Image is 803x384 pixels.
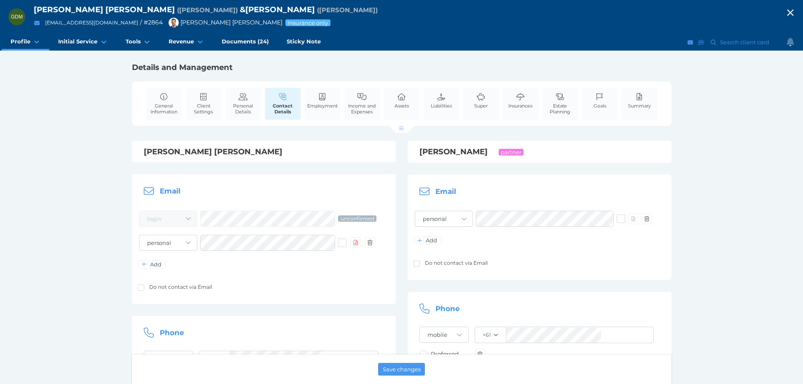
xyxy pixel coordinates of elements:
[686,37,695,48] button: Email
[474,103,488,109] span: Super
[148,261,165,268] span: Add
[226,88,261,119] a: Personal Details
[126,38,141,45] span: Tools
[307,103,338,109] span: Employment
[431,103,452,109] span: Liabilities
[472,88,490,113] a: Super
[169,38,194,45] span: Revenue
[419,147,660,157] h1: [PERSON_NAME]
[149,284,212,290] span: Do not contact via Email
[340,215,374,222] span: unconfirmed
[506,88,534,113] a: Insurances
[148,103,180,115] span: General Information
[591,88,608,113] a: Goals
[287,19,329,26] span: Insurance only
[34,5,175,14] span: [PERSON_NAME] [PERSON_NAME]
[483,331,491,338] div: +61
[32,18,42,28] button: Email
[160,328,184,337] span: Phone
[144,147,384,157] h1: [PERSON_NAME] [PERSON_NAME]
[58,38,97,45] span: Initial Service
[425,260,488,266] span: Do not contact via Email
[500,149,522,156] span: partner
[287,38,321,45] span: Sticky Note
[267,103,298,115] span: Contact Details
[378,363,425,376] button: Save changes
[697,37,706,48] button: SMS
[383,366,421,373] span: Save changes
[265,88,301,120] a: Contact Details
[545,103,576,115] span: Estate Planning
[435,187,456,196] span: Email
[626,88,653,113] a: Summary
[707,37,773,48] button: Search client card
[138,260,166,269] button: Add
[542,88,578,119] a: Estate Planning
[305,88,340,113] a: Employment
[431,350,459,358] span: Preferred
[346,103,378,115] span: Income and Expenses
[414,236,441,244] button: Add
[424,237,441,244] span: Add
[146,88,182,119] a: General Information
[365,237,376,248] button: Remove email
[169,18,179,28] img: Brad Bond
[188,103,219,115] span: Client Settings
[594,103,606,109] span: Goals
[435,305,460,313] span: Phone
[160,187,180,196] span: Email
[49,34,116,51] a: Initial Service
[45,19,138,26] a: [EMAIL_ADDRESS][DOMAIN_NAME]
[2,34,49,51] a: Profile
[177,6,238,14] span: Preferred name
[164,19,282,26] span: [PERSON_NAME] [PERSON_NAME]
[160,34,213,51] a: Revenue
[140,19,163,26] span: / # 2864
[222,38,269,45] span: Documents (24)
[317,6,378,14] span: Preferred name
[344,88,380,119] a: Income and Expenses
[392,88,411,113] a: Assets
[642,214,652,224] button: Remove email
[11,14,23,20] span: GDM
[228,103,259,115] span: Personal Details
[350,237,361,248] button: Upload Electronic Authorisation document
[628,214,639,224] button: Upload Electronic Authorisation document
[11,38,30,45] span: Profile
[213,34,278,51] a: Documents (24)
[240,5,315,14] span: & [PERSON_NAME]
[132,62,671,73] h1: Details and Management
[395,103,409,109] span: Assets
[508,103,532,109] span: Insurances
[186,88,221,119] a: Client Settings
[8,8,25,25] div: Glenn Donald Morrison
[429,88,454,113] a: Liabilities
[628,103,651,109] span: Summary
[718,39,773,46] span: Search client card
